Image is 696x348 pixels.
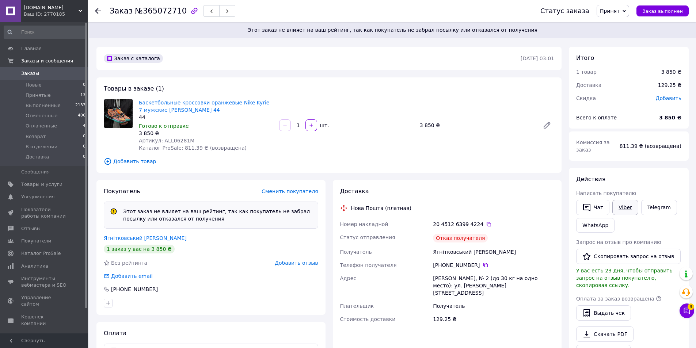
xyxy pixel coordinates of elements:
span: Доставка [576,82,601,88]
div: шт. [318,122,330,129]
div: [PERSON_NAME], № 2 (до 30 кг на одно место): ул. [PERSON_NAME][STREET_ADDRESS] [431,272,556,299]
span: 13 [80,92,85,99]
span: Оплата [104,330,126,337]
span: №365072710 [135,7,187,15]
span: Добавить отзыв [275,260,318,266]
span: 2133 [75,102,85,109]
div: 1 заказ у вас на 3 850 ₴ [104,245,175,253]
div: 3 850 ₴ [661,68,681,76]
span: Заказы [21,70,39,77]
span: Оплата за заказ возвращена [576,296,654,302]
span: Плательщик [340,303,374,309]
span: Главная [21,45,42,52]
input: Поиск [4,26,86,39]
span: Возврат [26,133,46,140]
span: 0 [83,144,85,150]
span: Принятые [26,92,51,99]
span: В отделении [26,144,57,150]
button: Чат с покупателем9 [680,303,694,318]
span: 0 [83,82,85,88]
div: 3 850 ₴ [139,130,273,137]
span: Принят [600,8,620,14]
span: Всего к оплате [576,115,617,121]
div: [PHONE_NUMBER] [110,286,159,293]
a: Скачать PDF [576,326,634,342]
span: Покупатели [21,238,51,244]
span: Доставка [340,188,369,195]
span: Итого [576,54,594,61]
span: Товары в заказе (1) [104,85,164,92]
span: Получатель [340,249,372,255]
div: 44 [139,114,273,121]
div: Вернуться назад [95,7,101,15]
span: Отзывы [21,225,41,232]
span: Готово к отправке [139,123,189,129]
span: 406 [78,112,85,119]
button: Скопировать запрос на отзыв [576,249,681,264]
span: Добавить [656,95,681,101]
span: Каталог ProSale: 811.39 ₴ (возвращена) [139,145,247,151]
span: Маркет [21,333,40,339]
div: 3 850 ₴ [417,120,537,130]
div: Ягнітковський [PERSON_NAME] [431,245,556,259]
span: Статус отправления [340,234,395,240]
a: Telegram [641,200,677,215]
span: Артикул: ALL06281M [139,138,194,144]
span: Инструменты вебмастера и SEO [21,275,68,288]
span: 9 [688,303,694,310]
a: WhatsApp [576,218,615,233]
a: Viber [612,200,638,215]
a: Баскетбольные кроссовки оранжевые Nike Kyrie 7 мужские [PERSON_NAME] 44 [139,100,269,113]
span: Покупатель [104,188,140,195]
span: Добавить товар [104,157,554,165]
span: Товары и услуги [21,181,62,188]
div: Нова Пошта (платная) [349,204,413,212]
span: У вас есть 23 дня, чтобы отправить запрос на отзыв покупателю, скопировав ссылку. [576,268,673,288]
span: Этот заказ не влияет на ваш рейтинг, так как покупатель не забрал посылку или отказался от получения [98,26,687,34]
span: Заказ [110,7,133,15]
span: Сменить покупателя [262,188,318,194]
span: Сообщения [21,169,50,175]
span: Показатели работы компании [21,206,68,219]
span: Отмененные [26,112,57,119]
div: Статус заказа [540,7,589,15]
span: Заказы и сообщения [21,58,73,64]
span: Действия [576,176,605,183]
span: Доставка [26,154,49,160]
div: Ваш ID: 2770185 [24,11,88,18]
span: Выполненные [26,102,61,109]
span: Кошелек компании [21,314,68,327]
a: Редактировать [540,118,554,133]
span: Оплаченные [26,123,57,129]
span: Телефон получателя [340,262,397,268]
span: 0 [83,133,85,140]
span: 811.39 ₴ (возвращена) [620,143,681,149]
span: Аналитика [21,263,48,269]
time: [DATE] 03:01 [521,56,554,61]
button: Чат [576,200,609,215]
span: Запрос на отзыв про компанию [576,239,661,245]
div: Этот заказ не влияет на ваш рейтинг, так как покупатель не забрал посылку или отказался от получения [120,208,315,222]
span: Комиссия за заказ [576,139,610,153]
span: Каталог ProSale [21,250,61,257]
div: Отказ получателя [433,234,488,242]
div: 129.25 ₴ [654,77,686,93]
div: 20 4512 6399 4224 [433,221,554,228]
button: Заказ выполнен [636,5,689,16]
span: Стоимость доставки [340,316,396,322]
img: Баскетбольные кроссовки оранжевые Nike Kyrie 7 мужские Найк Карри 44 [104,99,133,128]
span: Управление сайтом [21,294,68,307]
b: 3 850 ₴ [659,115,681,121]
span: Скидка [576,95,596,101]
div: Добавить email [103,272,153,280]
a: Ягнітковський [PERSON_NAME] [104,235,187,241]
div: 129.25 ₴ [431,313,556,326]
span: Номер накладной [340,221,388,227]
span: blessed.shoes [24,4,79,11]
div: [PHONE_NUMBER] [433,261,554,269]
span: Заказ выполнен [642,8,683,14]
div: Заказ с каталога [104,54,163,63]
span: Новые [26,82,42,88]
span: Уведомления [21,194,54,200]
button: Выдать чек [576,305,631,321]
